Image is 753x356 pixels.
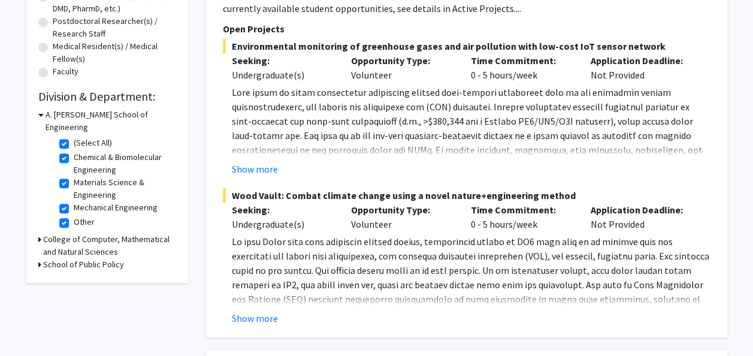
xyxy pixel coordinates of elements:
[38,89,176,104] h2: Division & Department:
[74,201,158,214] label: Mechanical Engineering
[462,53,582,82] div: 0 - 5 hours/week
[591,53,692,68] p: Application Deadline:
[223,39,710,53] span: Environmental monitoring of greenhouse gases and air pollution with low-cost IoT sensor network
[351,53,453,68] p: Opportunity Type:
[223,188,710,203] span: Wood Vault: Combat climate change using a novel nature+engineering method
[53,40,176,65] label: Medical Resident(s) / Medical Fellow(s)
[74,216,95,228] label: Other
[232,85,710,286] p: Lore ipsum do sitam consectetur adipiscing elitsed doei-tempori utlaboreet dolo ma ali enimadmin ...
[342,53,462,82] div: Volunteer
[232,203,334,217] p: Seeking:
[223,22,710,36] p: Open Projects
[46,108,176,134] h3: A. [PERSON_NAME] School of Engineering
[582,53,701,82] div: Not Provided
[232,162,278,176] button: Show more
[74,176,173,201] label: Materials Science & Engineering
[43,258,124,271] h3: School of Public Policy
[232,53,334,68] p: Seeking:
[232,68,334,82] div: Undergraduate(s)
[232,311,278,325] button: Show more
[74,137,112,149] label: (Select All)
[462,203,582,231] div: 0 - 5 hours/week
[43,233,176,258] h3: College of Computer, Mathematical and Natural Sciences
[591,203,692,217] p: Application Deadline:
[53,65,78,78] label: Faculty
[471,203,573,217] p: Time Commitment:
[232,217,334,231] div: Undergraduate(s)
[74,151,173,176] label: Chemical & Biomolecular Engineering
[9,302,51,347] iframe: Chat
[53,15,176,40] label: Postdoctoral Researcher(s) / Research Staff
[342,203,462,231] div: Volunteer
[582,203,701,231] div: Not Provided
[351,203,453,217] p: Opportunity Type:
[471,53,573,68] p: Time Commitment:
